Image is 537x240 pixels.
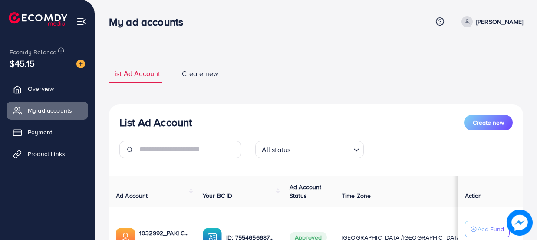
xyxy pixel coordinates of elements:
a: Product Links [7,145,88,163]
span: Your BC ID [203,191,233,200]
span: Create new [182,69,218,79]
span: Action [465,191,482,200]
input: Search for option [293,142,349,156]
span: Payment [28,128,52,137]
h3: My ad accounts [109,16,190,28]
h3: List Ad Account [119,116,192,129]
div: Search for option [255,141,364,158]
p: [PERSON_NAME] [476,17,523,27]
a: 1032992_PAKI CART_1758955939376 [139,229,189,237]
button: Create new [464,115,513,130]
span: $45.15 [10,57,35,70]
span: Product Links [28,150,65,158]
span: Create new [473,118,504,127]
span: List Ad Account [111,69,160,79]
p: Add Fund [478,224,504,234]
span: Ad Account [116,191,148,200]
span: Time Zone [342,191,371,200]
span: Ecomdy Balance [10,48,56,57]
a: My ad accounts [7,102,88,119]
a: Overview [7,80,88,97]
span: All status [260,143,293,156]
a: Payment [7,123,88,141]
img: image [507,210,533,236]
img: logo [9,12,67,26]
span: Overview [28,84,54,93]
button: Add Fund [465,221,510,237]
a: [PERSON_NAME] [458,16,523,27]
img: menu [76,17,86,27]
span: Ad Account Status [290,183,322,200]
span: My ad accounts [28,106,72,115]
img: image [76,60,85,68]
